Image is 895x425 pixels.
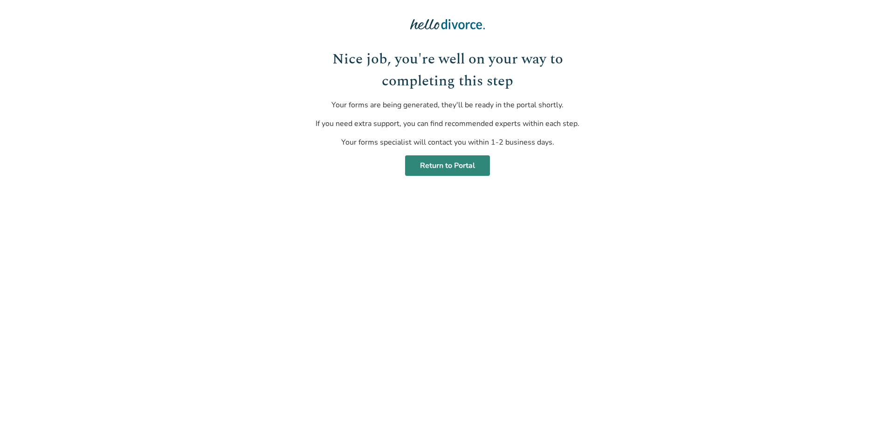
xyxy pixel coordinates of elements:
a: Return to Portal [405,155,490,176]
iframe: Chat Widget [848,380,895,425]
p: Your forms are being generated, they'll be ready in the portal shortly. [307,99,588,111]
h1: Nice job, you're well on your way to completing this step [307,49,588,92]
p: If you need extra support, you can find recommended experts within each step. [307,118,588,129]
img: Hello Divorce Logo [410,15,485,34]
p: Your forms specialist will contact you within 1-2 business days. [307,137,588,148]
